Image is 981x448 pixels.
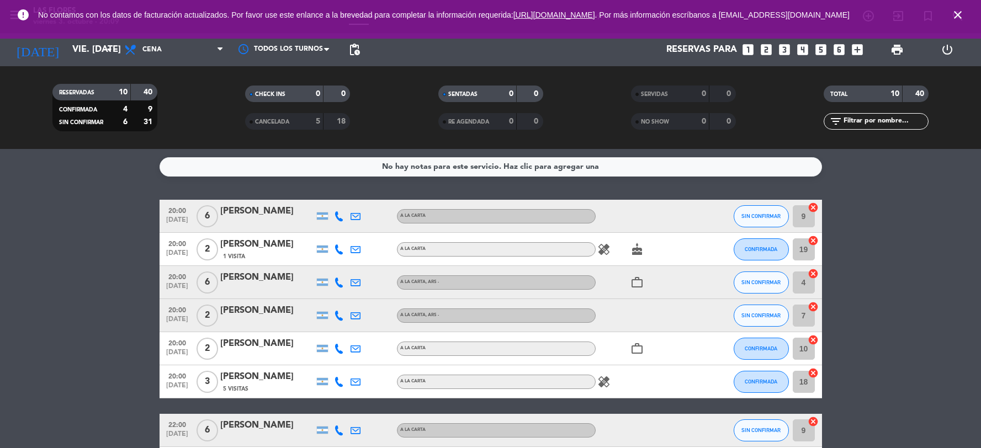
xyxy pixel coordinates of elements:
[448,119,489,125] span: RE AGENDADA
[808,202,819,213] i: cancel
[734,338,789,360] button: CONFIRMADA
[890,43,904,56] span: print
[814,42,828,57] i: looks_5
[922,33,973,66] div: LOG OUT
[197,305,218,327] span: 2
[337,118,348,125] strong: 18
[808,416,819,427] i: cancel
[148,105,155,113] strong: 9
[951,8,964,22] i: close
[842,115,928,127] input: Filtrar por nombre...
[400,214,426,218] span: A LA CARTA
[142,46,162,54] span: Cena
[941,43,954,56] i: power_settings_new
[255,92,285,97] span: CHECK INS
[197,238,218,260] span: 2
[448,92,478,97] span: SENTADAS
[734,205,789,227] button: SIN CONFIRMAR
[597,243,611,256] i: healing
[741,279,781,285] span: SIN CONFIRMAR
[163,316,191,328] span: [DATE]
[163,270,191,282] span: 20:00
[915,90,926,98] strong: 40
[8,38,67,62] i: [DATE]
[534,118,540,125] strong: 0
[808,235,819,246] i: cancel
[832,42,846,57] i: looks_6
[163,303,191,316] span: 20:00
[745,345,777,351] span: CONFIRMADA
[630,243,644,256] i: cake
[163,216,191,229] span: [DATE]
[426,280,439,284] span: , ARS -
[220,237,314,252] div: [PERSON_NAME]
[59,120,103,125] span: SIN CONFIRMAR
[123,118,128,126] strong: 6
[534,90,540,98] strong: 0
[702,118,706,125] strong: 0
[509,118,513,125] strong: 0
[808,334,819,345] i: cancel
[220,204,314,218] div: [PERSON_NAME]
[777,42,792,57] i: looks_3
[400,313,439,317] span: A LA CARTA
[197,271,218,294] span: 6
[341,90,348,98] strong: 0
[890,90,899,98] strong: 10
[163,204,191,216] span: 20:00
[641,119,669,125] span: NO SHOW
[255,119,289,125] span: CANCELADA
[400,346,426,350] span: A LA CARTA
[220,337,314,351] div: [PERSON_NAME]
[59,107,97,113] span: CONFIRMADA
[144,88,155,96] strong: 40
[400,247,426,251] span: A LA CARTA
[38,10,850,19] span: No contamos con los datos de facturación actualizados. Por favor use este enlance a la brevedad p...
[513,10,595,19] a: [URL][DOMAIN_NAME]
[59,90,94,95] span: RESERVADAS
[400,280,439,284] span: A LA CARTA
[595,10,850,19] a: . Por más información escríbanos a [EMAIL_ADDRESS][DOMAIN_NAME]
[741,312,781,318] span: SIN CONFIRMAR
[316,90,320,98] strong: 0
[808,301,819,312] i: cancel
[702,90,706,98] strong: 0
[103,43,116,56] i: arrow_drop_down
[509,90,513,98] strong: 0
[123,105,128,113] strong: 4
[630,342,644,355] i: work_outline
[796,42,810,57] i: looks_4
[163,382,191,394] span: [DATE]
[734,419,789,441] button: SIN CONFIRMAR
[220,370,314,384] div: [PERSON_NAME]
[197,338,218,360] span: 2
[316,118,320,125] strong: 5
[220,418,314,433] div: [PERSON_NAME]
[163,349,191,361] span: [DATE]
[734,271,789,294] button: SIN CONFIRMAR
[163,237,191,249] span: 20:00
[597,375,611,388] i: healing
[382,161,599,173] div: No hay notas para este servicio. Haz clic para agregar una
[759,42,773,57] i: looks_two
[745,246,777,252] span: CONFIRMADA
[163,249,191,262] span: [DATE]
[197,205,218,227] span: 6
[745,378,777,385] span: CONFIRMADA
[741,42,755,57] i: looks_one
[197,371,218,393] span: 3
[400,379,426,383] span: A LA CARTA
[808,268,819,279] i: cancel
[400,428,426,432] span: A LA CARTA
[426,313,439,317] span: , ARS -
[119,88,128,96] strong: 10
[17,8,30,22] i: error
[727,90,733,98] strong: 0
[734,238,789,260] button: CONFIRMADA
[641,92,668,97] span: SERVIDAS
[163,369,191,382] span: 20:00
[223,385,248,393] span: 5 Visitas
[727,118,733,125] strong: 0
[808,367,819,378] i: cancel
[666,45,737,55] span: Reservas para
